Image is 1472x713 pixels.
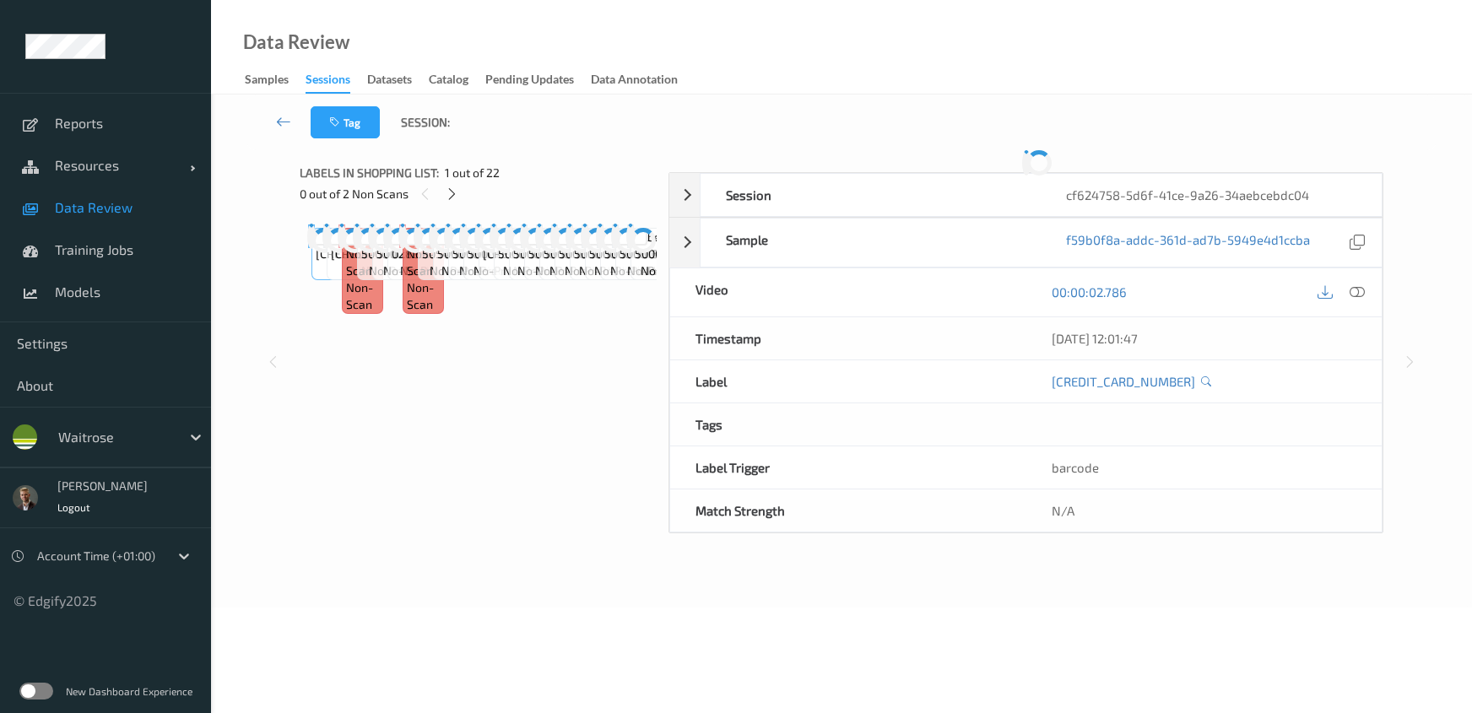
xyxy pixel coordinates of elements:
div: N/A [1026,489,1382,532]
span: no-prediction [610,262,685,279]
a: Datasets [367,68,429,92]
a: Data Annotation [591,68,695,92]
a: Catalog [429,68,485,92]
div: Match Strength [670,489,1026,532]
div: Tags [670,403,1026,446]
div: Data Review [243,34,349,51]
a: Sessions [306,68,367,94]
span: Labels in shopping list: [300,165,439,181]
div: Label Trigger [670,446,1026,489]
span: no-prediction [549,262,624,279]
div: Session [701,174,1041,216]
div: Sessions [306,71,350,94]
div: Samples [245,71,289,92]
span: no-prediction [459,262,533,279]
span: no-prediction [441,262,516,279]
div: Data Annotation [591,71,678,92]
span: 1 out of 22 [445,165,500,181]
a: 00:00:02.786 [1052,284,1127,300]
span: non-scan [407,279,439,313]
div: 0 out of 2 Non Scans [300,183,657,204]
button: Tag [311,106,380,138]
div: Pending Updates [485,71,574,92]
a: Samples [245,68,306,92]
span: no-prediction [517,262,592,279]
span: Session: [401,114,450,131]
div: Catalog [429,71,468,92]
span: no-prediction [565,262,639,279]
span: no-prediction [535,262,609,279]
span: no-prediction [430,262,504,279]
span: no-prediction [579,262,653,279]
a: [CREDIT_CARD_NUMBER] [1052,373,1195,390]
div: Video [670,268,1026,316]
span: no-prediction [474,262,548,279]
div: Label [670,360,1026,402]
div: Datasets [367,71,412,92]
span: Label: Non-Scan [346,229,378,279]
span: no-prediction [503,262,577,279]
div: barcode [1026,446,1382,489]
span: non-scan [346,279,378,313]
span: no-prediction [400,262,474,279]
span: no-prediction [594,262,668,279]
div: Sample [701,219,1041,267]
div: Samplef59b0f8a-addc-361d-ad7b-5949e4d1ccba [669,218,1382,267]
span: no-prediction [641,262,715,279]
div: [DATE] 12:01:47 [1052,330,1356,347]
a: f59b0f8a-addc-361d-ad7b-5949e4d1ccba [1066,231,1310,254]
a: Pending Updates [485,68,591,92]
div: Timestamp [670,317,1026,359]
span: no-prediction [369,262,443,279]
span: Label: Non-Scan [407,229,439,279]
div: Sessioncf624758-5d6f-41ce-9a26-34aebcebdc04 [669,173,1382,217]
div: cf624758-5d6f-41ce-9a26-34aebcebdc04 [1041,174,1381,216]
span: no-prediction [627,262,701,279]
span: no-prediction [383,262,457,279]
